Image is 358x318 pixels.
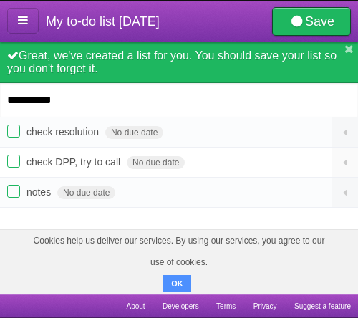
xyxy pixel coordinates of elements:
span: No due date [105,126,163,139]
span: notes [26,186,54,198]
a: About [126,294,145,318]
a: Developers [163,294,199,318]
label: Done [7,125,20,138]
label: Done [7,185,20,198]
span: My to-do list [DATE] [46,14,160,29]
span: No due date [57,186,115,199]
span: check DPP, try to call [26,156,124,168]
label: Done [7,155,20,168]
span: check resolution [26,126,102,138]
a: Suggest a feature [294,294,351,318]
a: Privacy [253,294,277,318]
span: No due date [127,156,185,169]
a: Save [272,7,351,36]
span: Cookies help us deliver our services. By using our services, you agree to our use of cookies. [14,230,344,273]
button: OK [163,275,191,292]
a: Terms [216,294,236,318]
